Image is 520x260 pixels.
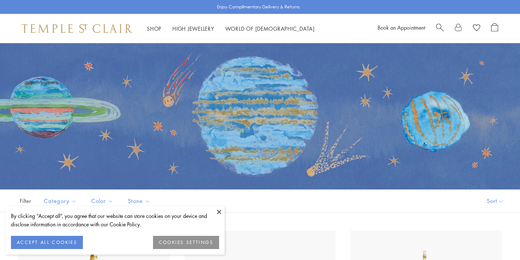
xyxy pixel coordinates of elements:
a: Open Shopping Bag [491,23,498,34]
span: Color [88,196,119,206]
button: Show sort by [470,190,520,212]
nav: Main navigation [147,24,315,33]
a: View Wishlist [473,23,480,34]
a: ShopShop [147,25,161,32]
button: ACCEPT ALL COOKIES [11,236,83,249]
a: Search [436,23,444,34]
button: COOKIES SETTINGS [153,236,219,249]
span: Category [40,196,82,206]
button: Stone [122,193,156,209]
img: Temple St. Clair [22,24,132,33]
button: Category [38,193,82,209]
a: Book an Appointment [378,24,425,31]
div: By clicking “Accept all”, you agree that our website can store cookies on your device and disclos... [11,212,219,229]
button: Color [86,193,119,209]
span: Stone [124,196,156,206]
a: World of [DEMOGRAPHIC_DATA]World of [DEMOGRAPHIC_DATA] [225,25,315,32]
a: High JewelleryHigh Jewellery [172,25,214,32]
p: Enjoy Complimentary Delivery & Returns [217,3,300,11]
